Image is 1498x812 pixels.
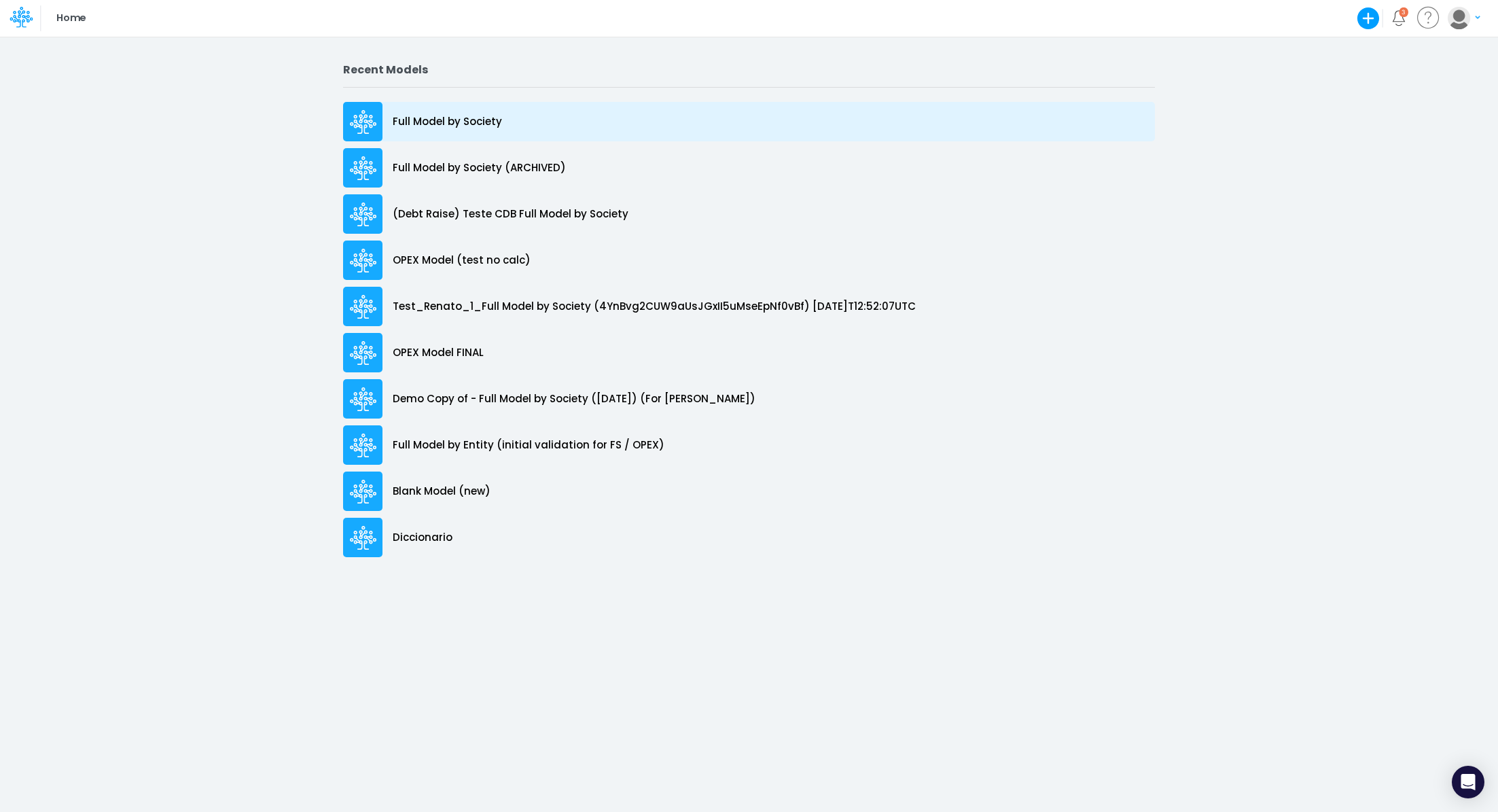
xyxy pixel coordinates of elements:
[343,145,1155,191] a: Full Model by Society (ARCHIVED)
[1391,10,1406,26] a: Notifications
[393,391,755,407] p: Demo Copy of - Full Model by Society ([DATE]) (For [PERSON_NAME])
[343,376,1155,422] a: Demo Copy of - Full Model by Society ([DATE]) (For [PERSON_NAME])
[343,283,1155,330] a: Test_Renato_1_Full Model by Society (4YnBvg2CUW9aUsJGxII5uMseEpNf0vBf) [DATE]T12:52:07UTC
[343,514,1155,561] a: Diccionario
[343,330,1155,376] a: OPEX Model FINAL
[393,345,484,361] p: OPEX Model FINAL
[343,468,1155,514] a: Blank Model (new)
[393,438,664,453] p: Full Model by Entity (initial validation for FS / OPEX)
[1452,766,1484,798] div: Open Intercom Messenger
[343,63,1155,76] h2: Recent Models
[343,99,1155,145] a: Full Model by Society
[393,253,531,268] p: OPEX Model (test no calc)
[393,160,566,176] p: Full Model by Society (ARCHIVED)
[56,11,86,26] p: Home
[343,422,1155,468] a: Full Model by Entity (initial validation for FS / OPEX)
[1402,9,1406,15] div: 3 unread items
[393,207,628,222] p: (Debt Raise) Teste CDB Full Model by Society
[393,530,452,546] p: Diccionario
[393,299,916,315] p: Test_Renato_1_Full Model by Society (4YnBvg2CUW9aUsJGxII5uMseEpNf0vBf) [DATE]T12:52:07UTC
[393,114,502,130] p: Full Model by Society
[343,237,1155,283] a: OPEX Model (test no calc)
[343,191,1155,237] a: (Debt Raise) Teste CDB Full Model by Society
[393,484,491,499] p: Blank Model (new)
